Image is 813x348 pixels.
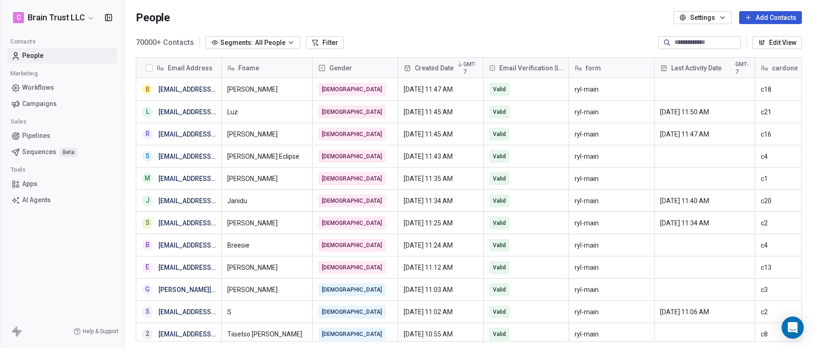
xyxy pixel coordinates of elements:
[11,10,97,25] button: CBrain Trust LLC
[313,58,398,78] div: Gender
[227,307,307,317] span: S
[463,61,478,75] span: GMT-7
[493,241,506,250] span: Valid
[146,107,149,117] div: l
[660,307,749,317] span: [DATE] 11:06 AM
[404,307,478,317] span: [DATE] 11:02 AM
[575,307,649,317] span: ryl-main
[660,130,749,139] span: [DATE] 11:47 AM
[404,130,478,139] span: [DATE] 11:45 AM
[146,218,150,228] div: s
[586,63,601,73] span: form
[22,147,56,157] span: Sequences
[660,218,749,228] span: [DATE] 11:34 AM
[404,152,478,161] span: [DATE] 11:43 AM
[6,115,30,129] span: Sales
[673,11,732,24] button: Settings
[227,263,307,272] span: [PERSON_NAME]
[575,329,649,339] span: ryl-main
[158,264,263,271] a: [EMAIL_ADDRESS][DOMAIN_NAME]
[322,130,382,139] span: [DEMOGRAPHIC_DATA]
[493,174,506,183] span: Valid
[22,179,37,189] span: Apps
[146,329,149,339] div: 2
[404,196,478,205] span: [DATE] 11:34 AM
[158,197,263,205] a: [EMAIL_ADDRESS][DOMAIN_NAME]
[145,285,150,294] div: g
[493,196,506,205] span: Valid
[322,329,382,339] span: [DEMOGRAPHIC_DATA]
[575,285,649,294] span: ryl-main
[146,262,149,272] div: e
[575,218,649,228] span: ryl-main
[158,86,263,93] a: [EMAIL_ADDRESS][DOMAIN_NAME]
[499,63,563,73] span: Email Verification Status
[322,85,382,94] span: [DEMOGRAPHIC_DATA]
[22,131,50,141] span: Pipelines
[322,307,382,317] span: [DEMOGRAPHIC_DATA]
[158,308,263,316] a: [EMAIL_ADDRESS][DOMAIN_NAME]
[322,263,382,272] span: [DEMOGRAPHIC_DATA]
[28,12,85,24] span: Brain Trust LLC
[6,163,30,177] span: Tools
[306,36,344,49] button: Filter
[484,58,569,78] div: Email Verification Status
[22,99,57,109] span: Campaigns
[73,328,119,335] a: Help & Support
[671,63,722,73] span: Last Activity Date
[493,107,506,117] span: Valid
[575,107,649,117] span: ryl-main
[22,195,51,205] span: AI Agents
[7,96,117,112] a: Campaigns
[398,58,483,78] div: Created DateGMT-7
[158,175,263,182] a: [EMAIL_ADDRESS][DOMAIN_NAME]
[146,151,150,161] div: s
[227,174,307,183] span: [PERSON_NAME]
[575,241,649,250] span: ryl-main
[146,196,150,205] div: j
[322,241,382,250] span: [DEMOGRAPHIC_DATA]
[493,263,506,272] span: Valid
[739,11,802,24] button: Add Contacts
[136,58,221,78] div: Email Address
[575,196,649,205] span: ryl-main
[227,241,307,250] span: Breesie
[158,219,263,227] a: [EMAIL_ADDRESS][DOMAIN_NAME]
[7,128,117,143] a: Pipelines
[404,263,478,272] span: [DATE] 11:12 AM
[404,218,478,228] span: [DATE] 11:25 AM
[322,107,382,117] span: [DEMOGRAPHIC_DATA]
[227,107,307,117] span: Luz
[660,107,749,117] span: [DATE] 11:50 AM
[404,241,478,250] span: [DATE] 11:24 AM
[22,51,43,61] span: People
[158,286,314,293] a: [PERSON_NAME][EMAIL_ADDRESS][DOMAIN_NAME]
[493,285,506,294] span: Valid
[158,153,263,160] a: [EMAIL_ADDRESS][DOMAIN_NAME]
[7,193,117,208] a: AI Agents
[222,58,312,78] div: Fname
[322,196,382,205] span: [DEMOGRAPHIC_DATA]
[227,329,307,339] span: Tiisetso [PERSON_NAME]
[22,83,54,93] span: Workflows
[168,63,212,73] span: Email Address
[329,63,352,73] span: Gender
[493,130,506,139] span: Valid
[136,11,170,25] span: People
[782,317,804,339] div: Open Intercom Messenger
[655,58,755,78] div: Last Activity DateGMT-7
[146,85,150,94] div: B
[575,130,649,139] span: ryl-main
[227,130,307,139] span: [PERSON_NAME]
[322,218,382,228] span: [DEMOGRAPHIC_DATA]
[493,85,506,94] span: Valid
[7,144,117,160] a: SequencesBeta
[227,85,307,94] span: [PERSON_NAME]
[772,63,798,73] span: cardone
[7,176,117,192] a: Apps
[404,329,478,339] span: [DATE] 10:55 AM
[158,330,263,338] a: [EMAIL_ADDRESS][DOMAIN_NAME]
[136,37,194,48] span: 70000+ Contacts
[146,307,150,317] div: s
[404,107,478,117] span: [DATE] 11:45 AM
